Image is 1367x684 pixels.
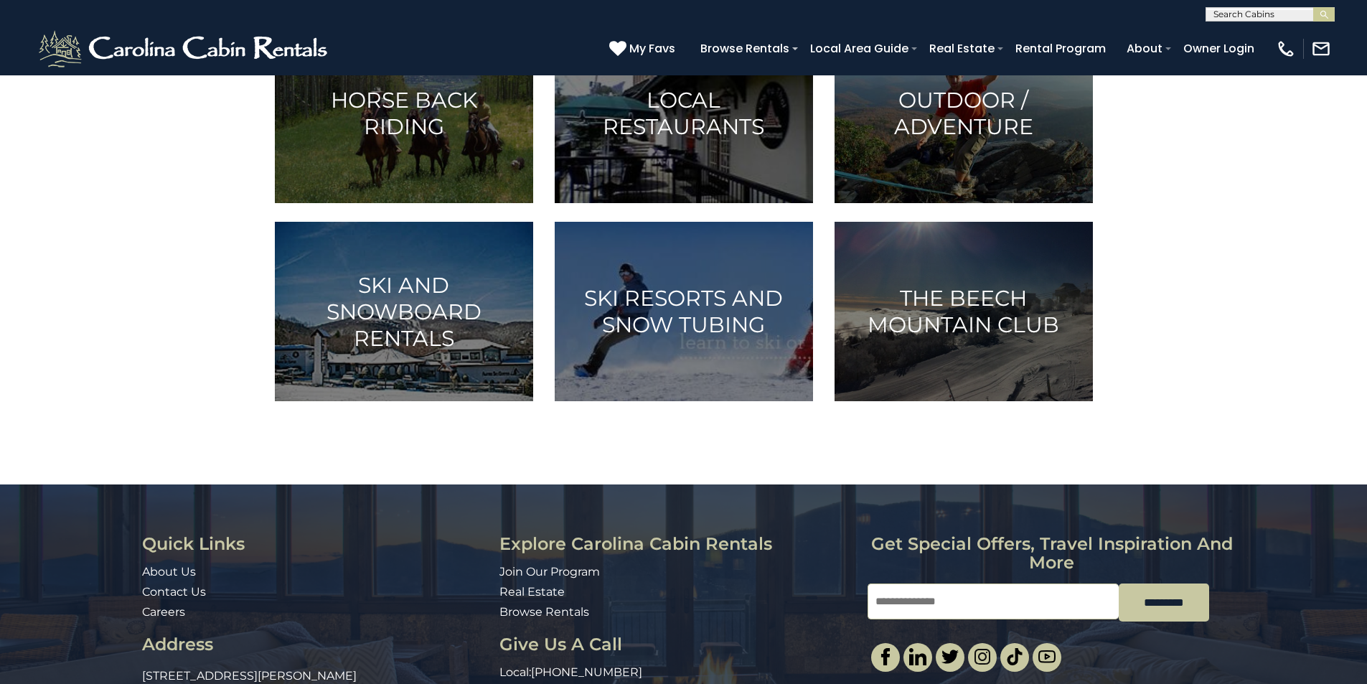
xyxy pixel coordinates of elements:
[868,535,1236,573] h3: Get special offers, travel inspiration and more
[499,635,857,654] h3: Give Us A Call
[555,222,813,401] a: Ski Resorts and Snow Tubing
[1176,36,1262,61] a: Owner Login
[142,635,489,654] h3: Address
[835,24,1093,203] a: Outdoor / Adventure
[573,285,795,338] h3: Ski Resorts and Snow Tubing
[499,585,565,599] a: Real Estate
[1006,648,1023,665] img: tiktok.svg
[142,605,185,619] a: Careers
[922,36,1002,61] a: Real Estate
[1311,39,1331,59] img: mail-regular-white.png
[1008,36,1113,61] a: Rental Program
[852,87,1075,140] h3: Outdoor / Adventure
[142,585,206,599] a: Contact Us
[555,24,813,203] a: Local Restaurants
[142,565,196,578] a: About Us
[941,648,959,665] img: twitter-single.svg
[974,648,991,665] img: instagram-single.svg
[852,285,1075,338] h3: The Beech Mountain Club
[36,27,334,70] img: White-1-2.png
[1119,36,1170,61] a: About
[1276,39,1296,59] img: phone-regular-white.png
[693,36,797,61] a: Browse Rentals
[609,39,679,58] a: My Favs
[877,648,894,665] img: facebook-single.svg
[293,272,515,352] h3: Ski and Snowboard Rentals
[499,535,857,553] h3: Explore Carolina Cabin Rentals
[573,87,795,140] h3: Local Restaurants
[499,565,600,578] a: Join Our Program
[909,648,926,665] img: linkedin-single.svg
[293,87,515,140] h3: Horse Back Riding
[835,222,1093,401] a: The Beech Mountain Club
[499,665,857,681] p: Local:
[275,222,533,401] a: Ski and Snowboard Rentals
[275,24,533,203] a: Horse Back Riding
[629,39,675,57] span: My Favs
[803,36,916,61] a: Local Area Guide
[499,605,589,619] a: Browse Rentals
[531,665,642,679] a: [PHONE_NUMBER]
[142,535,489,553] h3: Quick Links
[1038,648,1056,665] img: youtube-light.svg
